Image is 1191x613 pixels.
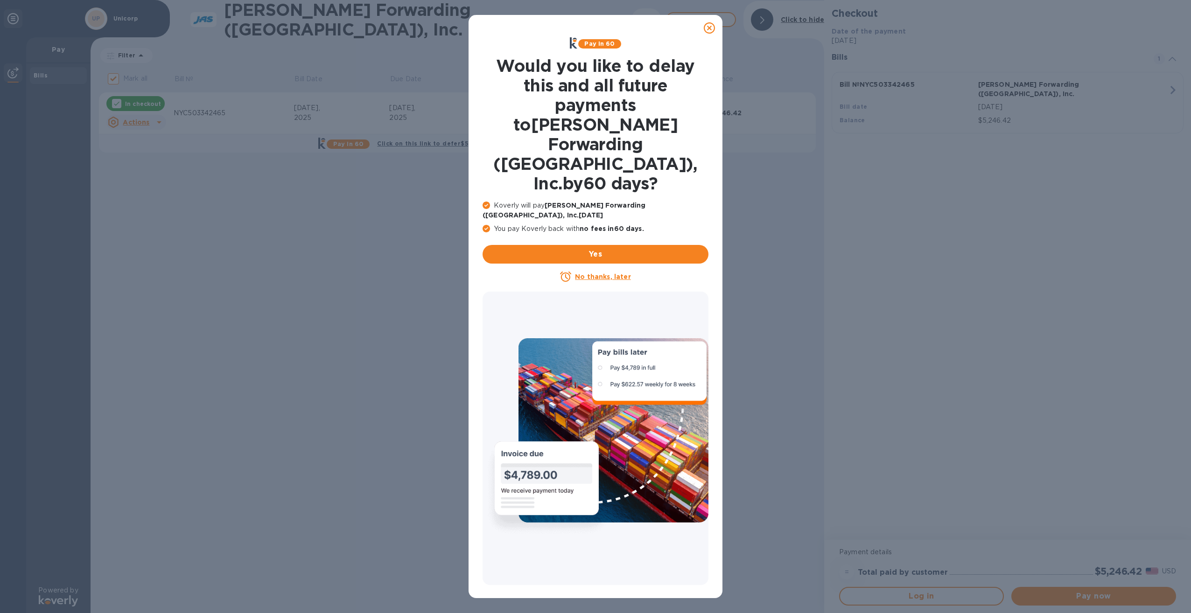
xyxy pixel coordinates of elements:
p: You pay Koverly back with [483,224,708,234]
h1: Would you like to delay this and all future payments to [PERSON_NAME] Forwarding ([GEOGRAPHIC_DAT... [483,56,708,193]
b: [PERSON_NAME] Forwarding ([GEOGRAPHIC_DATA]), Inc. [DATE] [483,202,645,219]
p: Koverly will pay [483,201,708,220]
b: Pay in 60 [584,40,615,47]
u: No thanks, later [575,273,631,280]
button: Yes [483,245,708,264]
span: Yes [490,249,701,260]
b: no fees in 60 days . [580,225,644,232]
